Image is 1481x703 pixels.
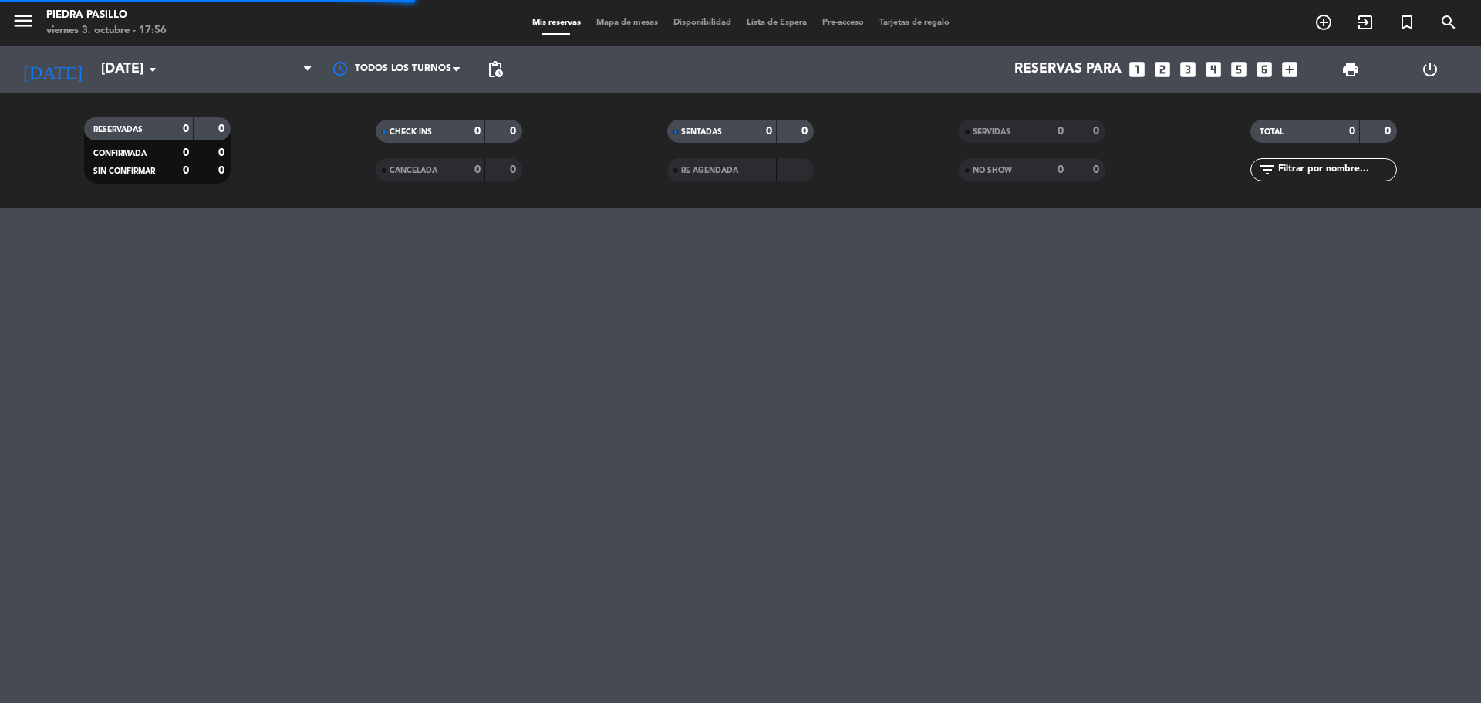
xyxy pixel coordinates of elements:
[510,126,519,137] strong: 0
[815,19,872,27] span: Pre-acceso
[486,60,504,79] span: pending_actions
[872,19,957,27] span: Tarjetas de regalo
[1421,60,1439,79] i: power_settings_new
[474,164,481,175] strong: 0
[218,165,228,176] strong: 0
[681,167,738,174] span: RE AGENDADA
[12,52,93,86] i: [DATE]
[766,126,772,137] strong: 0
[183,147,189,158] strong: 0
[681,128,722,136] span: SENTADAS
[390,128,432,136] span: CHECK INS
[1390,46,1469,93] div: LOG OUT
[1258,161,1277,179] i: filter_list
[1014,62,1122,77] span: Reservas para
[93,126,143,134] span: RESERVADAS
[183,165,189,176] strong: 0
[1314,13,1333,32] i: add_circle_outline
[143,60,162,79] i: arrow_drop_down
[1398,13,1416,32] i: turned_in_not
[1058,164,1064,175] strong: 0
[973,128,1010,136] span: SERVIDAS
[93,150,147,157] span: CONFIRMADA
[1277,161,1396,178] input: Filtrar por nombre...
[1203,59,1223,79] i: looks_4
[1356,13,1375,32] i: exit_to_app
[1254,59,1274,79] i: looks_6
[1260,128,1284,136] span: TOTAL
[183,123,189,134] strong: 0
[1093,164,1102,175] strong: 0
[801,126,811,137] strong: 0
[666,19,739,27] span: Disponibilidad
[1178,59,1198,79] i: looks_3
[1280,59,1300,79] i: add_box
[739,19,815,27] span: Lista de Espera
[525,19,589,27] span: Mis reservas
[218,123,228,134] strong: 0
[93,167,155,175] span: SIN CONFIRMAR
[12,9,35,32] i: menu
[510,164,519,175] strong: 0
[1385,126,1394,137] strong: 0
[589,19,666,27] span: Mapa de mesas
[973,167,1012,174] span: NO SHOW
[12,9,35,38] button: menu
[1349,126,1355,137] strong: 0
[46,23,167,39] div: viernes 3. octubre - 17:56
[218,147,228,158] strong: 0
[474,126,481,137] strong: 0
[390,167,437,174] span: CANCELADA
[1439,13,1458,32] i: search
[1058,126,1064,137] strong: 0
[46,8,167,23] div: Piedra Pasillo
[1341,60,1360,79] span: print
[1127,59,1147,79] i: looks_one
[1152,59,1172,79] i: looks_two
[1229,59,1249,79] i: looks_5
[1093,126,1102,137] strong: 0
